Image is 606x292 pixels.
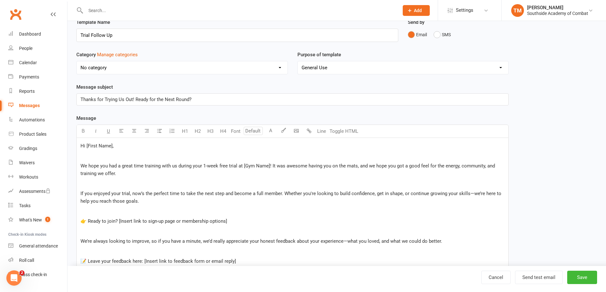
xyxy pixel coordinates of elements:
[97,51,138,58] button: Category
[8,113,67,127] a: Automations
[8,41,67,56] a: People
[19,132,46,137] div: Product Sales
[8,70,67,84] a: Payments
[229,125,242,138] button: Font
[8,239,67,253] a: General attendance kiosk mode
[434,29,451,41] button: SMS
[80,163,496,176] span: We hope you had a great time training with us during your 1-week free trial at [Gym Name]! It was...
[76,51,138,58] label: Category
[19,258,34,263] div: Roll call
[8,213,67,227] a: What's New1
[80,218,227,224] span: 👉 Ready to join? [Insert link to sign-up page or membership options]
[328,125,360,138] button: Toggle HTML
[515,271,563,284] button: Send test email
[76,83,113,91] label: Message subject
[84,6,394,15] input: Search...
[80,143,114,149] span: Hi [First Name],
[19,203,31,208] div: Tasks
[481,271,511,284] a: Cancel
[527,10,588,16] div: Southside Academy of Combat
[80,258,236,264] span: 📝 Leave your feedback here: [Insert link to feedback form or email reply]
[511,4,524,17] div: TM
[567,271,597,284] button: Save
[8,199,67,213] a: Tasks
[217,125,229,138] button: H4
[19,174,38,180] div: Workouts
[19,89,35,94] div: Reports
[8,98,67,113] a: Messages
[19,117,45,122] div: Automations
[8,27,67,41] a: Dashboard
[8,268,67,282] a: Class kiosk mode
[178,125,191,138] button: H1
[19,272,47,277] div: Class check-in
[19,103,40,108] div: Messages
[191,125,204,138] button: H2
[76,114,96,122] label: Message
[80,97,192,102] span: Thanks for Trying Us Out! Ready for the Next Round?
[80,238,442,244] span: We’re always looking to improve, so if you have a minute, we’d really appreciate your honest feed...
[8,156,67,170] a: Waivers
[107,128,110,134] span: U
[19,31,41,37] div: Dashboard
[19,160,35,165] div: Waivers
[45,217,50,222] span: 1
[8,84,67,98] a: Reports
[6,270,22,286] iframe: Intercom live chat
[403,5,430,16] button: Add
[8,127,67,141] a: Product Sales
[102,125,115,138] button: U
[19,217,42,222] div: What's New
[8,170,67,184] a: Workouts
[204,125,217,138] button: H3
[8,141,67,156] a: Gradings
[19,60,37,65] div: Calendar
[19,270,24,275] span: 2
[315,125,328,138] button: Line
[8,6,24,22] a: Clubworx
[76,18,110,26] label: Template Name
[19,146,37,151] div: Gradings
[527,5,588,10] div: [PERSON_NAME]
[414,8,422,13] span: Add
[80,191,503,204] span: If you enjoyed your trial, now’s the perfect time to take the next step and become a full member....
[408,18,424,26] label: Send by
[456,3,473,17] span: Settings
[8,184,67,199] a: Assessments
[297,51,341,58] label: Purpose of template
[244,127,263,135] input: Default
[19,46,32,51] div: People
[8,253,67,268] a: Roll call
[19,74,39,79] div: Payments
[408,29,427,41] button: Email
[19,243,58,248] div: General attendance
[8,56,67,70] a: Calendar
[264,125,277,138] button: A
[19,189,51,194] div: Assessments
